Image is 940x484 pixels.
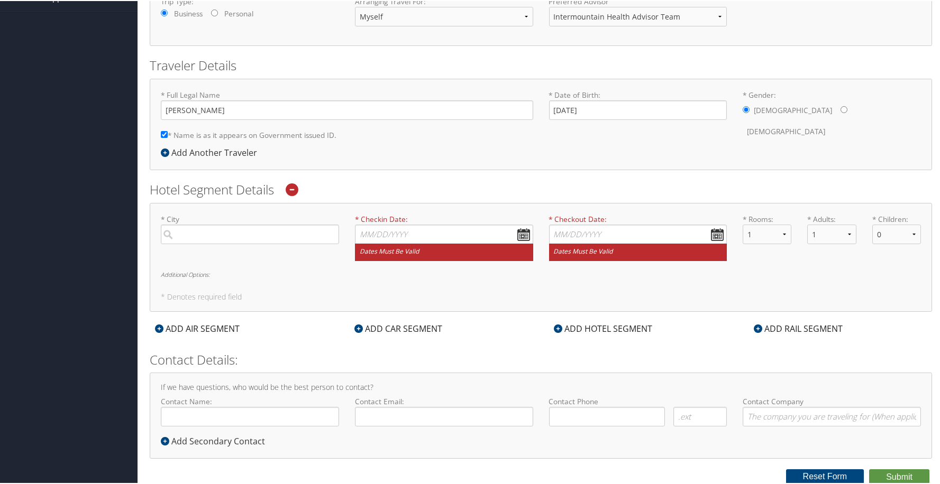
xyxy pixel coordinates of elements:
div: Add Secondary Contact [161,434,270,446]
label: Contact Company [743,395,921,425]
label: Contact Email: [355,395,533,425]
label: * Name is as it appears on Government issued ID. [161,124,336,144]
h6: Additional Options: [161,271,921,276]
label: [DEMOGRAPHIC_DATA] [754,99,832,119]
small: Dates must be valid [355,243,533,260]
input: Contact Email: [355,406,533,425]
h4: If we have questions, who would be the best person to contact? [161,383,921,390]
input: * Full Legal Name [161,99,533,119]
input: .ext [673,406,727,425]
div: ADD RAIL SEGMENT [749,321,848,334]
label: * Checkout Date: [549,213,727,260]
h5: * Denotes required field [161,292,921,300]
label: * Gender: [743,89,921,141]
label: * Children: [872,213,921,224]
h2: Hotel Segment Details [150,180,932,198]
input: * Checkin Date:Dates must be valid [355,224,533,243]
label: * Rooms: [743,213,791,224]
label: * Full Legal Name [161,89,533,119]
div: ADD AIR SEGMENT [150,321,245,334]
div: ADD HOTEL SEGMENT [549,321,658,334]
label: * Checkin Date: [355,213,533,260]
label: * City [161,213,339,243]
label: * Date of Birth: [549,89,727,119]
input: * Checkout Date:Dates must be valid [549,224,727,243]
input: * Name is as it appears on Government issued ID. [161,130,168,137]
input: * Date of Birth: [549,99,727,119]
small: Dates must be valid [549,243,727,260]
input: * Gender:[DEMOGRAPHIC_DATA][DEMOGRAPHIC_DATA] [743,105,750,112]
input: Contact Name: [161,406,339,425]
label: Personal [224,7,253,18]
label: Contact Name: [161,395,339,425]
button: Submit [869,468,929,484]
input: * Gender:[DEMOGRAPHIC_DATA][DEMOGRAPHIC_DATA] [841,105,847,112]
div: ADD CAR SEGMENT [349,321,448,334]
button: Reset Form [786,468,864,483]
label: * Adults: [807,213,856,224]
label: Contact Phone [549,395,727,406]
div: Add Another Traveler [161,145,262,158]
label: Business [174,7,203,18]
h2: Contact Details: [150,350,932,368]
label: [DEMOGRAPHIC_DATA] [747,120,825,141]
input: Contact Company [743,406,921,425]
h2: Traveler Details [150,55,932,73]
